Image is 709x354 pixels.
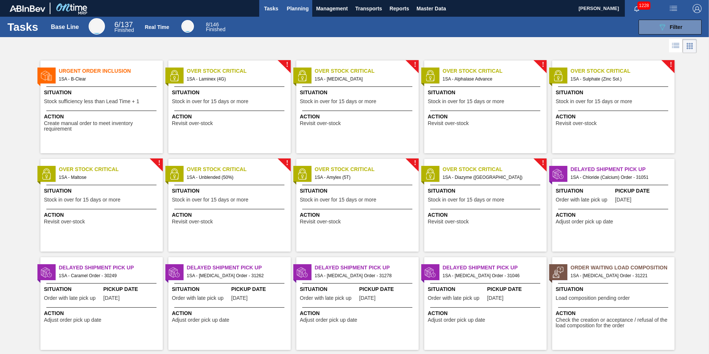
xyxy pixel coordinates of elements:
[297,168,308,180] img: status
[556,121,597,126] span: Revisit over-stock
[315,272,413,280] span: 1SA - Dextrose Order - 31278
[571,173,669,181] span: 1SA - Chloride (Calcium) Order - 31051
[206,22,225,32] div: Real Time
[172,113,289,121] span: Action
[300,113,417,121] span: Action
[59,173,157,181] span: 1SA - Maltose
[428,99,504,104] span: Stock in over for 15 days or more
[683,39,697,53] div: Card Vision
[172,317,230,323] span: Adjust order pick up date
[300,317,357,323] span: Adjust order pick up date
[693,4,702,13] img: Logout
[187,67,291,75] span: Over Stock Critical
[103,295,120,301] span: 08/03/2025
[41,70,52,81] img: status
[425,267,436,278] img: status
[206,26,225,32] span: Finished
[571,67,675,75] span: Over Stock Critical
[428,285,485,293] span: Situation
[44,197,121,203] span: Stock in over for 15 days or more
[359,285,417,293] span: Pickup Date
[315,75,413,83] span: 1SA - Magnesium Oxide
[263,4,279,13] span: Tasks
[297,267,308,278] img: status
[206,22,209,27] span: 8
[428,309,545,317] span: Action
[206,22,219,27] span: / 146
[443,272,541,280] span: 1SA - Lactic Acid Order - 31046
[443,264,547,272] span: Delayed Shipment Pick Up
[44,89,161,96] span: Situation
[187,165,291,173] span: Over Stock Critical
[44,295,96,301] span: Order with late pick up
[553,267,564,278] img: status
[7,23,40,31] h1: Tasks
[414,62,416,68] span: !
[44,187,161,195] span: Situation
[172,197,248,203] span: Stock in over for 15 days or more
[59,272,157,280] span: 1SA - Caramel Order - 30249
[114,22,134,33] div: Base Line
[172,285,230,293] span: Situation
[169,168,180,180] img: status
[556,89,673,96] span: Situation
[172,295,224,301] span: Order with late pick up
[428,219,469,224] span: Revisit over-stock
[556,187,613,195] span: Situation
[44,309,161,317] span: Action
[169,70,180,81] img: status
[300,211,417,219] span: Action
[315,165,419,173] span: Over Stock Critical
[286,62,288,68] span: !
[44,317,102,323] span: Adjust order pick up date
[300,219,341,224] span: Revisit over-stock
[615,197,631,203] span: 08/27/2025
[571,75,669,83] span: 1SA - Sulphate (Zinc Sol.)
[487,295,504,301] span: 08/27/2025
[556,309,673,317] span: Action
[172,309,289,317] span: Action
[172,99,248,104] span: Stock in over for 15 days or more
[172,89,289,96] span: Situation
[59,75,157,83] span: 1SA - B-Clear
[44,285,102,293] span: Situation
[556,219,613,224] span: Adjust order pick up date
[443,75,541,83] span: 1SA - Alphalase Advance
[172,121,213,126] span: Revisit over-stock
[669,39,683,53] div: List Vision
[41,267,52,278] img: status
[145,24,169,30] div: Real Time
[556,285,673,293] span: Situation
[41,168,52,180] img: status
[300,309,417,317] span: Action
[571,165,675,173] span: Delayed Shipment Pick Up
[670,24,682,30] span: Filter
[300,99,376,104] span: Stock in over for 15 days or more
[428,113,545,121] span: Action
[114,20,133,29] span: / 137
[59,165,163,173] span: Over Stock Critical
[615,187,673,195] span: Pickup Date
[414,160,416,166] span: !
[553,70,564,81] img: status
[669,4,678,13] img: userActions
[425,70,436,81] img: status
[553,168,564,180] img: status
[355,4,382,13] span: Transports
[286,160,288,166] span: !
[428,295,479,301] span: Order with late pick up
[637,1,650,10] span: 1228
[51,24,79,30] div: Base Line
[571,272,669,280] span: 1SA - Dextrose Order - 31221
[300,89,417,96] span: Situation
[231,295,248,301] span: 08/31/2025
[114,20,118,29] span: 6
[556,113,673,121] span: Action
[556,317,673,329] span: Check the creation or acceptance / refusal of the load composition for the order
[443,165,547,173] span: Over Stock Critical
[428,197,504,203] span: Stock in over for 15 days or more
[487,285,545,293] span: Pickup Date
[300,285,357,293] span: Situation
[169,267,180,278] img: status
[316,4,348,13] span: Management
